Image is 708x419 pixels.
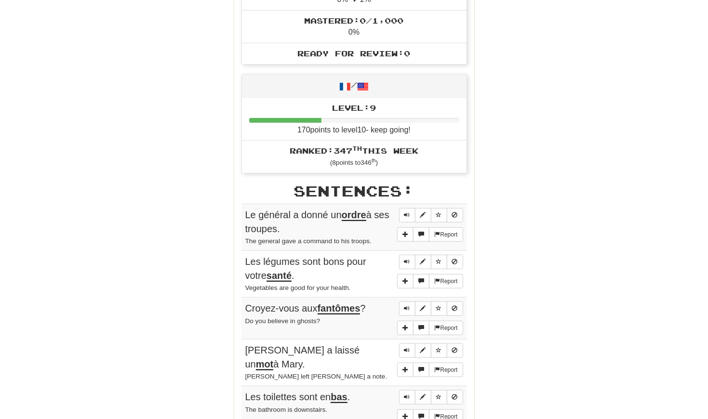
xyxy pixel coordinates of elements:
[256,359,274,370] u: mot
[415,343,431,358] button: Edit sentence
[242,10,467,43] li: 0%
[397,363,463,377] div: More sentence controls
[330,159,378,166] small: ( 8 points to 346 )
[332,103,376,112] span: Level: 9
[318,303,361,314] u: fantômes
[267,270,292,282] u: santé
[245,284,351,291] small: Vegetables are good for your health.
[342,209,366,221] u: ordre
[447,255,463,269] button: Toggle ignore
[245,209,389,234] span: Le général a donné un à ses troupes.
[352,145,362,152] sup: th
[245,317,321,325] small: Do you believe in ghosts?
[399,208,463,223] div: Sentence controls
[431,301,447,316] button: Toggle favorite
[245,345,360,370] span: [PERSON_NAME] a laissé un à Mary.
[399,208,415,223] button: Play sentence audio
[245,303,366,314] span: Croyez-vous aux ?
[447,208,463,223] button: Toggle ignore
[429,363,463,377] button: Report
[245,406,328,413] small: The bathroom is downstairs.
[397,274,463,288] div: More sentence controls
[447,343,463,358] button: Toggle ignore
[447,301,463,316] button: Toggle ignore
[399,343,463,358] div: Sentence controls
[429,227,463,242] button: Report
[399,255,463,269] div: Sentence controls
[245,373,387,380] small: [PERSON_NAME] left [PERSON_NAME] a note.
[397,274,414,288] button: Add sentence to collection
[372,158,376,163] sup: th
[298,49,411,58] span: Ready for Review: 0
[245,392,350,403] span: Les toilettes sont en .
[415,390,431,405] button: Edit sentence
[245,237,372,245] small: The general gave a command to his troops.
[331,392,347,403] u: bas
[399,343,415,358] button: Play sentence audio
[429,274,463,288] button: Report
[397,227,414,242] button: Add sentence to collection
[429,321,463,335] button: Report
[397,227,463,242] div: More sentence controls
[305,16,404,25] span: Mastered: 0 / 1,000
[397,363,414,377] button: Add sentence to collection
[431,208,447,223] button: Toggle favorite
[431,255,447,269] button: Toggle favorite
[415,301,431,316] button: Edit sentence
[399,255,415,269] button: Play sentence audio
[399,390,463,405] div: Sentence controls
[399,301,415,316] button: Play sentence audio
[447,390,463,405] button: Toggle ignore
[397,321,463,335] div: More sentence controls
[431,343,447,358] button: Toggle favorite
[242,98,467,141] li: 170 points to level 10 - keep going!
[415,208,431,223] button: Edit sentence
[242,75,467,97] div: /
[399,390,415,405] button: Play sentence audio
[399,301,463,316] div: Sentence controls
[415,255,431,269] button: Edit sentence
[397,321,414,335] button: Add sentence to collection
[290,146,418,155] span: Ranked: 347 this week
[431,390,447,405] button: Toggle favorite
[241,183,467,199] h2: Sentences:
[245,256,366,282] span: Les légumes sont bons pour votre .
